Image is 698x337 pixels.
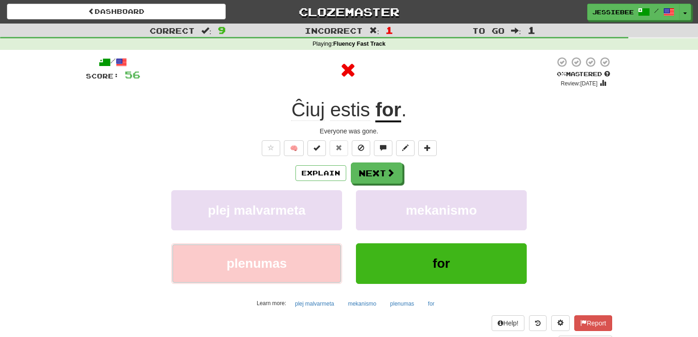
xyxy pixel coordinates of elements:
span: : [511,27,521,35]
span: Correct [150,26,195,35]
button: mekanismo [356,190,527,230]
button: mekanismo [343,297,381,311]
a: Clozemaster [240,4,458,20]
div: / [86,56,140,68]
span: Incorrect [305,26,363,35]
button: Explain [295,165,346,181]
a: Dashboard [7,4,226,19]
button: Discuss sentence (alt+u) [374,140,392,156]
span: Ĉiuj [291,99,325,121]
span: : [369,27,379,35]
span: 56 [125,69,140,80]
span: estis [330,99,370,121]
button: plenumas [385,297,419,311]
span: 1 [528,24,536,36]
button: for [356,243,527,283]
span: mekanismo [406,203,477,217]
span: To go [472,26,505,35]
button: Help! [492,315,524,331]
span: plej malvarmeta [208,203,306,217]
span: plenumas [227,256,287,271]
button: plenumas [171,243,342,283]
span: 0 % [557,70,566,78]
span: / [654,7,659,14]
span: Score: [86,72,119,80]
button: plej malvarmeta [290,297,339,311]
span: 9 [218,24,226,36]
span: : [201,27,211,35]
small: Review: [DATE] [561,80,598,87]
span: for [433,256,450,271]
button: 🧠 [284,140,304,156]
span: jessiebee [592,8,634,16]
small: Learn more: [257,300,286,307]
button: Ignore sentence (alt+i) [352,140,370,156]
div: Mastered [555,70,612,78]
u: for [375,99,401,122]
button: Round history (alt+y) [529,315,547,331]
button: Reset to 0% Mastered (alt+r) [330,140,348,156]
span: 1 [385,24,393,36]
button: Add to collection (alt+a) [418,140,437,156]
strong: Fluency Fast Track [333,41,385,47]
a: jessiebee / [587,4,680,20]
span: . [401,99,407,120]
button: Set this sentence to 100% Mastered (alt+m) [307,140,326,156]
button: Favorite sentence (alt+f) [262,140,280,156]
button: plej malvarmeta [171,190,342,230]
button: for [423,297,439,311]
button: Next [351,162,403,184]
button: Edit sentence (alt+d) [396,140,415,156]
button: Report [574,315,612,331]
div: Everyone was gone. [86,126,612,136]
